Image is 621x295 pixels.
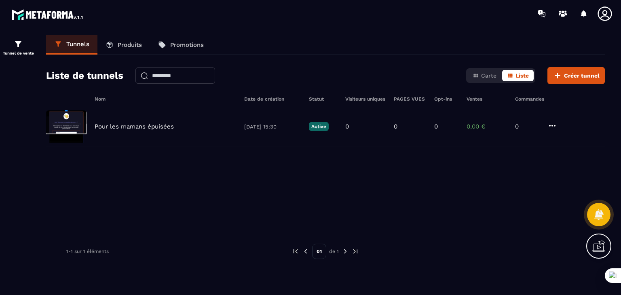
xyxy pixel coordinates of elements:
[46,110,87,143] img: image
[46,67,123,84] h2: Liste de tunnels
[244,96,301,102] h6: Date de création
[434,123,438,130] p: 0
[394,96,426,102] h6: PAGES VUES
[118,41,142,48] p: Produits
[2,51,34,55] p: Tunnel de vente
[329,248,339,255] p: de 1
[309,122,329,131] p: Active
[2,33,34,61] a: formationformationTunnel de vente
[345,123,349,130] p: 0
[302,248,309,255] img: prev
[345,96,386,102] h6: Visiteurs uniques
[312,244,326,259] p: 01
[564,72,600,80] span: Créer tunnel
[468,70,501,81] button: Carte
[547,67,605,84] button: Créer tunnel
[66,40,89,48] p: Tunnels
[342,248,349,255] img: next
[352,248,359,255] img: next
[481,72,496,79] span: Carte
[467,123,507,130] p: 0,00 €
[467,96,507,102] h6: Ventes
[95,123,174,130] p: Pour les mamans épuisées
[95,96,236,102] h6: Nom
[46,35,97,55] a: Tunnels
[292,248,299,255] img: prev
[515,96,544,102] h6: Commandes
[244,124,301,130] p: [DATE] 15:30
[11,7,84,22] img: logo
[434,96,458,102] h6: Opt-ins
[150,35,212,55] a: Promotions
[502,70,534,81] button: Liste
[97,35,150,55] a: Produits
[309,96,337,102] h6: Statut
[66,249,109,254] p: 1-1 sur 1 éléments
[515,72,529,79] span: Liste
[394,123,397,130] p: 0
[13,39,23,49] img: formation
[515,123,539,130] p: 0
[170,41,204,48] p: Promotions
